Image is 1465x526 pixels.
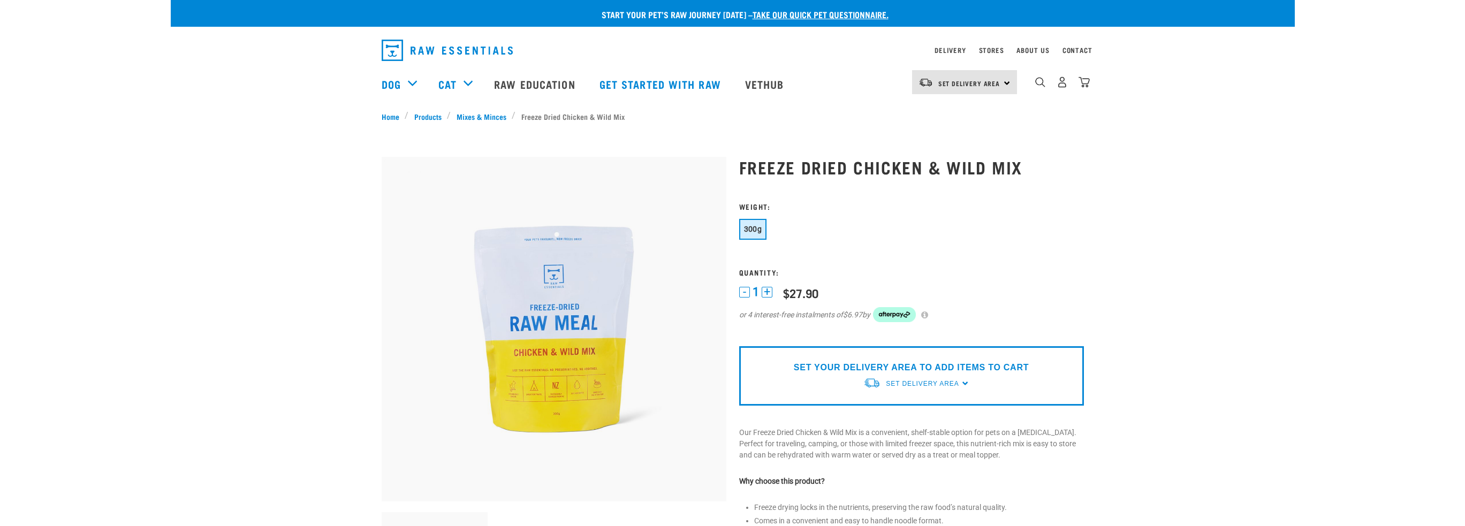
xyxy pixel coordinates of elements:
img: van-moving.png [919,78,933,87]
a: Contact [1062,48,1092,52]
a: Delivery [935,48,966,52]
a: Mixes & Minces [451,111,512,122]
button: 300g [739,219,767,240]
a: Get started with Raw [589,63,734,105]
a: Dog [382,76,401,92]
h3: Quantity: [739,268,1084,276]
img: van-moving.png [863,377,880,388]
a: Home [382,111,405,122]
img: home-icon-1@2x.png [1035,77,1045,87]
a: take our quick pet questionnaire. [753,12,889,17]
span: $6.97 [843,309,862,321]
span: 1 [753,286,759,298]
div: $27.90 [783,286,818,300]
button: + [762,287,772,298]
span: 300g [744,225,762,233]
nav: dropdown navigation [171,63,1295,105]
nav: dropdown navigation [373,35,1092,65]
p: Our Freeze Dried Chicken & Wild Mix is a convenient, shelf-stable option for pets on a [MEDICAL_D... [739,427,1084,461]
strong: Why choose this product? [739,477,825,485]
a: Raw Education [483,63,588,105]
img: Raw Essentials Logo [382,40,513,61]
li: Freeze drying locks in the nutrients, preserving the raw food’s natural quality. [754,502,1084,513]
button: - [739,287,750,298]
img: user.png [1057,77,1068,88]
img: RE Product Shoot 2023 Nov8678 [382,157,726,501]
div: or 4 interest-free instalments of by [739,307,1084,322]
h1: Freeze Dried Chicken & Wild Mix [739,157,1084,177]
img: Afterpay [873,307,916,322]
nav: breadcrumbs [382,111,1084,122]
h3: Weight: [739,202,1084,210]
a: Vethub [734,63,798,105]
a: Cat [438,76,457,92]
span: Set Delivery Area [886,380,959,387]
img: home-icon@2x.png [1079,77,1090,88]
p: Start your pet’s raw journey [DATE] – [179,8,1303,21]
a: About Us [1016,48,1049,52]
a: Products [408,111,447,122]
a: Stores [979,48,1004,52]
span: Set Delivery Area [938,81,1000,85]
p: SET YOUR DELIVERY AREA TO ADD ITEMS TO CART [794,361,1029,374]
